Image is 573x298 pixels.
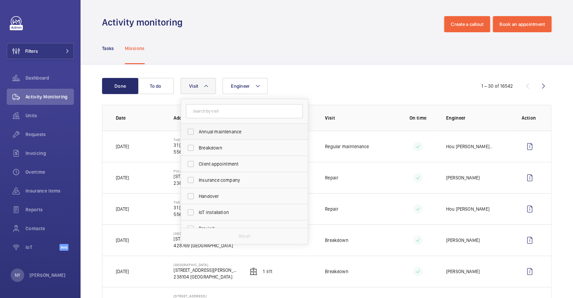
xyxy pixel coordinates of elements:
[181,78,216,94] button: Visit
[186,104,303,118] input: Search by visit
[26,75,74,81] span: Dashboard
[15,272,20,279] p: NY
[446,206,489,212] p: Hou [PERSON_NAME]
[400,115,435,121] p: On time
[26,112,74,119] span: Units
[26,150,74,157] span: Invoicing
[325,206,338,212] p: Repair
[199,128,291,135] span: Annual maintenance
[199,225,291,232] span: Previsit
[249,267,257,275] img: elevator.svg
[116,237,129,244] p: [DATE]
[102,16,187,29] h1: Activity monitoring
[231,83,250,89] span: Engineer
[174,263,238,267] p: [GEOGRAPHIC_DATA]
[174,200,233,204] p: The Chuan
[444,16,490,32] button: Create a callout
[174,242,233,249] p: 428769 [GEOGRAPHIC_DATA]
[199,161,291,167] span: Client appointment
[199,209,291,216] span: IoT installation
[7,43,74,59] button: Filters
[223,78,268,94] button: Engineer
[325,237,348,244] p: Breakdown
[174,180,233,186] p: 238857 [GEOGRAPHIC_DATA]
[325,174,338,181] p: Repair
[446,268,480,275] p: [PERSON_NAME]
[446,237,480,244] p: [PERSON_NAME]
[446,174,480,181] p: [PERSON_NAME]
[174,173,233,180] p: [STREET_ADDRESS]
[239,233,250,240] p: Reset
[174,236,233,242] p: [STREET_ADDRESS]
[174,273,238,280] p: 238104 [GEOGRAPHIC_DATA]
[138,78,174,94] button: To do
[174,231,233,236] p: [GEOGRAPHIC_DATA]
[263,268,272,275] p: 1 Lift
[174,115,238,121] p: Address
[30,272,66,279] p: [PERSON_NAME]
[125,45,145,52] p: Missions
[174,211,233,218] p: 556820 [GEOGRAPHIC_DATA]
[59,244,68,251] span: Beta
[26,187,74,194] span: Insurance items
[174,169,233,173] p: Pullman Singapore Orchard
[26,93,74,100] span: Activity Monitoring
[102,78,138,94] button: Done
[26,225,74,232] span: Contacts
[102,45,114,52] p: Tasks
[493,16,552,32] button: Book an appointment
[174,142,233,148] p: 31 [PERSON_NAME], #02 04
[446,143,493,150] div: ...
[522,115,538,121] p: Action
[325,115,390,121] p: Visit
[481,83,513,89] div: 1 – 30 of 16542
[25,48,38,54] span: Filters
[446,143,489,150] p: Hou [PERSON_NAME]
[116,268,129,275] p: [DATE]
[199,144,291,151] span: Breakdown
[26,169,74,175] span: Overtime
[325,143,369,150] p: Regular maintenance
[174,204,233,211] p: 31 [PERSON_NAME], #02 04
[174,138,233,142] p: The Chuan
[116,206,129,212] p: [DATE]
[26,206,74,213] span: Reports
[26,131,74,138] span: Requests
[26,244,59,251] span: IoT
[189,83,198,89] span: Visit
[199,193,291,200] span: Handover
[116,174,129,181] p: [DATE]
[446,115,511,121] p: Engineer
[116,115,163,121] p: Date
[116,143,129,150] p: [DATE]
[199,177,291,183] span: Insurance company
[174,267,238,273] p: [STREET_ADDRESS][PERSON_NAME]
[325,268,348,275] p: Breakdown
[174,294,238,298] p: [STREET_ADDRESS]
[174,148,233,155] p: 556820 [GEOGRAPHIC_DATA]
